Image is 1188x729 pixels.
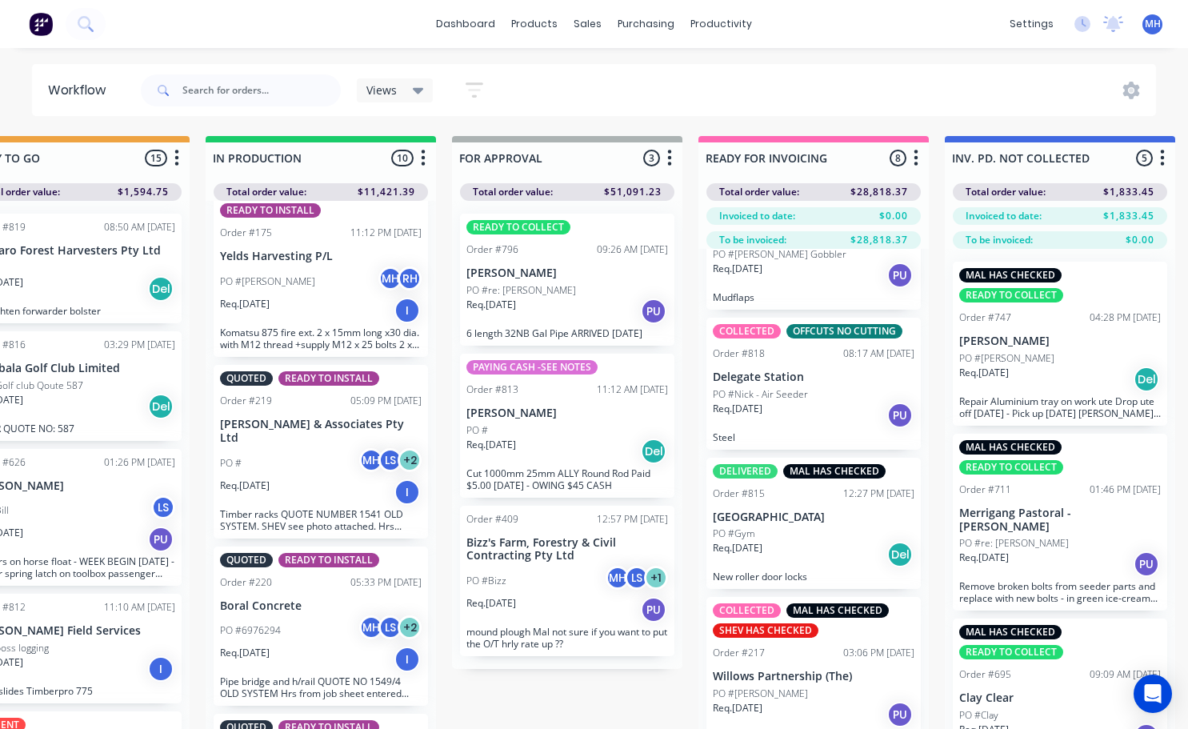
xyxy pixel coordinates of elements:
div: LS [151,495,175,519]
p: Req. [DATE] [713,541,762,555]
div: DELIVERED [713,464,778,479]
div: + 2 [398,615,422,639]
div: MH [378,266,402,290]
p: PO # [220,456,242,471]
div: RH [398,266,422,290]
div: PU [641,597,666,623]
div: SHEV HAS CHECKED [713,623,818,638]
p: Repair Aluminium tray on work ute Drop ute off [DATE] - Pick up [DATE] [PERSON_NAME] will discuss... [959,395,1161,419]
div: READY TO COLLECT [959,645,1063,659]
div: Order #409 [466,512,518,527]
p: Steel [713,431,914,443]
div: MAL HAS CHECKED [959,268,1062,282]
div: Del [1134,367,1159,392]
div: READY TO INSTALL [220,203,321,218]
span: $0.00 [1126,233,1154,247]
p: Req. [DATE] [220,297,270,311]
div: Open Intercom Messenger [1134,675,1172,713]
div: MAL HAS CHECKED [786,603,889,618]
div: Del [148,394,174,419]
div: MAL HAS CHECKEDREADY TO COLLECTOrder #74704:28 PM [DATE][PERSON_NAME]PO #[PERSON_NAME]Req.[DATE]D... [953,262,1167,426]
p: Delegate Station [713,371,914,384]
span: Total order value: [719,185,799,199]
div: Del [641,439,666,464]
p: PO #re: [PERSON_NAME] [959,536,1069,551]
span: $1,594.75 [118,185,169,199]
div: Order #747 [959,310,1011,325]
p: Req. [DATE] [466,298,516,312]
div: sales [566,12,610,36]
div: PAYING CASH -SEE NOTESOrder #81311:12 AM [DATE][PERSON_NAME]PO #Req.[DATE]DelCut 1000mm 25mm ALLY... [460,354,674,498]
div: Order #796 [466,242,518,257]
div: Del [887,542,913,567]
div: MAL HAS CHECKEDREADY TO COLLECTOrder #71101:46 PM [DATE]Merrigang Pastoral - [PERSON_NAME]PO #re:... [953,434,1167,611]
p: Willows Partnership (The) [713,670,914,683]
span: $11,421.39 [358,185,415,199]
p: PO #Clay [959,708,998,723]
span: Total order value: [966,185,1046,199]
p: Req. [DATE] [220,646,270,660]
div: Order #711 [959,483,1011,497]
div: MH [606,566,630,590]
div: Order #175 [220,226,272,240]
p: Remove broken bolts from seeder parts and replace with new bolts - in green ice-cream container o... [959,580,1161,604]
div: QUOTEDREADY TO INSTALLOrder #21905:09 PM [DATE][PERSON_NAME] & Associates Pty LtdPO #MHLS+2Req.[D... [214,365,428,539]
p: PO #6976294 [220,623,281,638]
span: $1,833.45 [1103,185,1154,199]
div: + 1 [644,566,668,590]
p: Cut 1000mm 25mm ALLY Round Rod Paid $5.00 [DATE] - OWING $45 CASH [466,467,668,491]
p: Req. [DATE] [466,438,516,452]
div: 11:12 AM [DATE] [597,383,668,397]
div: 01:46 PM [DATE] [1090,483,1161,497]
div: 12:27 PM [DATE] [843,487,914,501]
div: 11:10 AM [DATE] [104,600,175,615]
p: [PERSON_NAME] [959,334,1161,348]
div: I [394,479,420,505]
div: I [148,656,174,682]
div: 08:17 AM [DATE] [843,346,914,361]
p: Req. [DATE] [220,479,270,493]
div: 12:57 PM [DATE] [597,512,668,527]
div: Order #220 [220,575,272,590]
p: PO #Nick - Air Seeder [713,387,808,402]
div: PU [641,298,666,324]
p: PO #[PERSON_NAME] [220,274,315,289]
div: Order #813 [466,383,518,397]
span: Views [366,82,397,98]
p: Komatsu 875 fire ext. 2 x 15mm long x30 dia. with M12 thread +supply M12 x 25 bolts 2 x 27mm long... [220,326,422,350]
p: Pipe bridge and h/rail QUOTE NO 1549/4 OLD SYSTEM Hrs from job sheet entered manually but not mat... [220,675,422,699]
div: PAYING CASH -SEE NOTES [466,360,598,375]
p: [PERSON_NAME] & Associates Pty Ltd [220,418,422,445]
p: Boral Concrete [220,599,422,613]
div: OFFCUTS NO CUTTING [786,324,902,338]
p: New roller door locks [713,571,914,583]
p: [PERSON_NAME] [466,407,668,420]
span: $0.00 [879,209,908,223]
p: PO #re: [PERSON_NAME] [466,283,576,298]
p: Req. [DATE] [713,262,762,276]
p: Req. [DATE] [713,701,762,715]
div: DELIVEREDMAL HAS CHECKEDOrder #81512:27 PM [DATE][GEOGRAPHIC_DATA]PO #GymReq.[DATE]DelNew roller ... [706,458,921,590]
div: PU [887,702,913,727]
div: COLLECTED [713,324,781,338]
p: PO #[PERSON_NAME] Gobbler [713,247,846,262]
div: READY TO COLLECT [959,460,1063,475]
div: I [394,647,420,672]
div: 03:29 PM [DATE] [104,338,175,352]
p: Timber racks QUOTE NUMBER 1541 OLD SYSTEM. SHEV see photo attached. Hrs entered from jobsheet but... [220,508,422,532]
div: Order #40912:57 PM [DATE]Bizz's Farm, Forestry & Civil Contracting Pty LtdPO #BizzMHLS+1Req.[DATE... [460,506,674,657]
div: READY TO INSTALLOrder #17511:12 PM [DATE]Yelds Harvesting P/LPO #[PERSON_NAME]MHRHReq.[DATE]IKoma... [214,197,428,357]
div: 05:33 PM [DATE] [350,575,422,590]
div: MH [359,448,383,472]
div: QUOTED [220,553,273,567]
span: $51,091.23 [604,185,662,199]
div: LS [378,448,402,472]
p: Req. [DATE] [713,402,762,416]
div: 09:09 AM [DATE] [1090,667,1161,682]
div: settings [1002,12,1062,36]
a: dashboard [428,12,503,36]
div: MAL HAS CHECKED [783,464,886,479]
div: READY TO COLLECT [466,220,570,234]
div: Order #217 [713,646,765,660]
div: Order #815 [713,487,765,501]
